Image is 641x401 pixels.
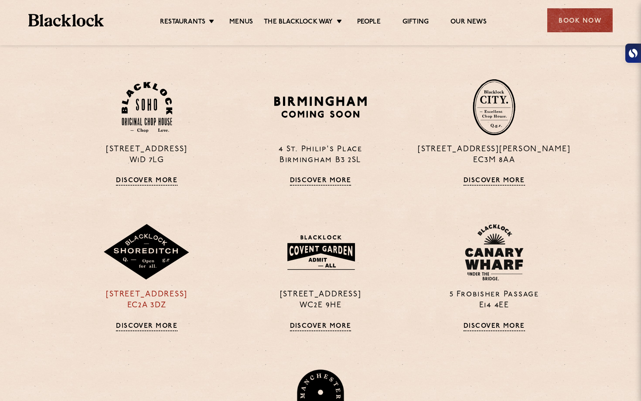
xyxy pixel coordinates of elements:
a: Discover More [464,177,525,186]
a: Discover More [464,323,525,331]
p: 4 St. Philip's Place Birmingham B3 2SL [240,144,401,166]
img: City-stamp-default.svg [473,79,515,136]
img: BIRMINGHAM-P22_-e1747915156957.png [273,93,369,121]
p: [STREET_ADDRESS] W1D 7LG [67,144,227,166]
p: [STREET_ADDRESS] EC2A 3DZ [67,289,227,311]
a: Discover More [290,177,351,186]
p: [STREET_ADDRESS][PERSON_NAME] EC3M 8AA [414,144,574,166]
a: Gifting [402,18,429,27]
div: Book Now [547,8,613,32]
a: People [357,18,381,27]
p: [STREET_ADDRESS] WC2E 9HE [240,289,401,311]
img: BLA_1470_CoventGarden_Website_Solid.svg [279,230,363,275]
p: 5 Frobisher Passage E14 4EE [414,289,574,311]
a: Discover More [116,177,177,186]
img: BL_CW_Logo_Website.svg [465,224,523,281]
a: The Blacklock Way [264,18,333,27]
img: Soho-stamp-default.svg [122,82,172,133]
img: Shoreditch-stamp-v2-default.svg [103,224,190,281]
a: Menus [229,18,253,27]
img: BL_Textured_Logo-footer-cropped.svg [28,14,104,27]
a: Our News [450,18,487,27]
a: Discover More [290,323,351,331]
a: Restaurants [160,18,205,27]
a: Discover More [116,323,177,331]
